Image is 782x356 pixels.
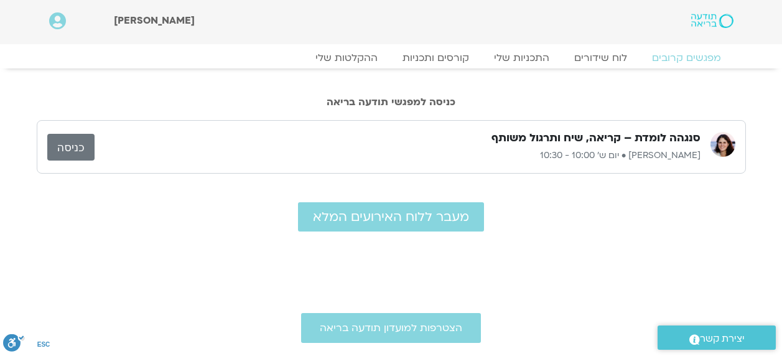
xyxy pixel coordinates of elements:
span: מעבר ללוח האירועים המלא [313,210,469,224]
a: כניסה [47,134,95,161]
img: מיכל גורל [710,132,735,157]
p: [PERSON_NAME] • יום ש׳ 10:00 - 10:30 [95,148,701,163]
a: קורסים ותכניות [390,52,482,64]
a: יצירת קשר [658,326,776,350]
span: יצירת קשר [700,330,745,347]
a: מפגשים קרובים [640,52,733,64]
a: לוח שידורים [562,52,640,64]
span: [PERSON_NAME] [114,14,195,27]
span: הצטרפות למועדון תודעה בריאה [320,322,462,334]
h2: כניסה למפגשי תודעה בריאה [37,96,746,108]
a: מעבר ללוח האירועים המלא [298,202,484,232]
a: התכניות שלי [482,52,562,64]
a: הצטרפות למועדון תודעה בריאה [301,313,481,343]
a: ההקלטות שלי [303,52,390,64]
nav: Menu [49,52,733,64]
h3: סנגהה לומדת – קריאה, שיח ותרגול משותף [491,131,701,146]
